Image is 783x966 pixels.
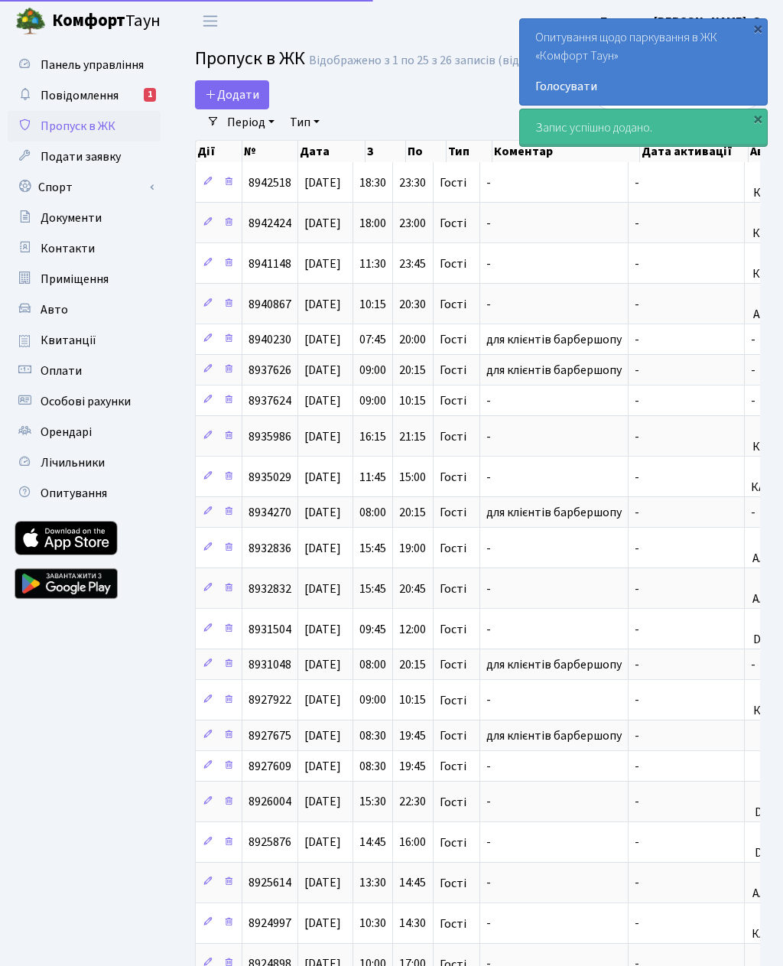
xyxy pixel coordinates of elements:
[406,141,447,162] th: По
[41,240,95,257] span: Контакти
[486,255,491,272] span: -
[359,215,386,232] span: 18:00
[41,271,109,288] span: Приміщення
[249,392,291,409] span: 8937624
[196,141,242,162] th: Дії
[751,504,755,521] span: -
[359,331,386,348] span: 07:45
[41,210,102,226] span: Документи
[304,834,341,851] span: [DATE]
[486,758,491,775] span: -
[486,504,622,521] span: для клієнтів барбершопу
[399,656,426,673] span: 20:15
[359,255,386,272] span: 11:30
[8,356,161,386] a: Оплати
[440,395,466,407] span: Гості
[635,428,639,445] span: -
[249,428,291,445] span: 8935986
[304,504,341,521] span: [DATE]
[304,296,341,313] span: [DATE]
[249,504,291,521] span: 8934270
[399,428,426,445] span: 21:15
[304,692,341,709] span: [DATE]
[640,141,749,162] th: Дата активації
[635,834,639,851] span: -
[751,656,755,673] span: -
[486,727,622,744] span: для клієнтів барбершопу
[440,177,466,189] span: Гості
[635,621,639,638] span: -
[242,141,298,162] th: №
[359,362,386,379] span: 09:00
[15,6,46,37] img: logo.png
[635,331,639,348] span: -
[249,692,291,709] span: 8927922
[359,296,386,313] span: 10:15
[635,362,639,379] span: -
[440,298,466,311] span: Гості
[486,875,491,892] span: -
[399,174,426,191] span: 23:30
[304,794,341,811] span: [DATE]
[249,727,291,744] span: 8927675
[635,469,639,486] span: -
[359,834,386,851] span: 14:45
[440,659,466,671] span: Гості
[359,469,386,486] span: 11:45
[440,796,466,808] span: Гості
[399,215,426,232] span: 23:00
[41,363,82,379] span: Оплати
[41,301,68,318] span: Авто
[8,386,161,417] a: Особові рахунки
[304,362,341,379] span: [DATE]
[249,540,291,557] span: 8932836
[304,758,341,775] span: [DATE]
[399,621,426,638] span: 12:00
[359,392,386,409] span: 09:00
[440,217,466,229] span: Гості
[635,174,639,191] span: -
[635,215,639,232] span: -
[359,581,386,597] span: 15:45
[486,296,491,313] span: -
[440,760,466,772] span: Гості
[486,692,491,709] span: -
[486,331,622,348] span: для клієнтів барбершопу
[8,447,161,478] a: Лічильники
[635,758,639,775] span: -
[635,727,639,744] span: -
[359,794,386,811] span: 15:30
[440,471,466,483] span: Гості
[249,656,291,673] span: 8931048
[440,837,466,849] span: Гості
[399,331,426,348] span: 20:00
[399,916,426,932] span: 14:30
[304,428,341,445] span: [DATE]
[751,392,755,409] span: -
[486,428,491,445] span: -
[635,255,639,272] span: -
[635,916,639,932] span: -
[304,581,341,597] span: [DATE]
[447,141,492,162] th: Тип
[304,215,341,232] span: [DATE]
[359,540,386,557] span: 15:45
[249,469,291,486] span: 8935029
[8,478,161,509] a: Опитування
[520,19,767,105] div: Опитування щодо паркування в ЖК «Комфорт Таун»
[750,21,765,36] div: ×
[304,174,341,191] span: [DATE]
[249,916,291,932] span: 8924997
[399,504,426,521] span: 20:15
[304,727,341,744] span: [DATE]
[399,834,426,851] span: 16:00
[249,875,291,892] span: 8925614
[399,255,426,272] span: 23:45
[8,172,161,203] a: Спорт
[41,454,105,471] span: Лічильники
[8,50,161,80] a: Панель управління
[249,621,291,638] span: 8931504
[440,730,466,742] span: Гості
[205,86,259,103] span: Додати
[635,392,639,409] span: -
